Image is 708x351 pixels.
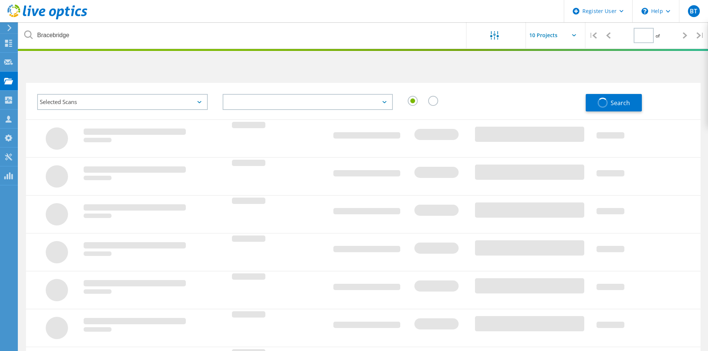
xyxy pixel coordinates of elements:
[585,22,601,49] div: |
[611,99,630,107] span: Search
[19,22,467,48] input: undefined
[586,94,642,111] button: Search
[656,33,660,39] span: of
[37,94,208,110] div: Selected Scans
[693,22,708,49] div: |
[641,8,648,14] svg: \n
[690,8,697,14] span: BT
[7,16,87,21] a: Live Optics Dashboard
